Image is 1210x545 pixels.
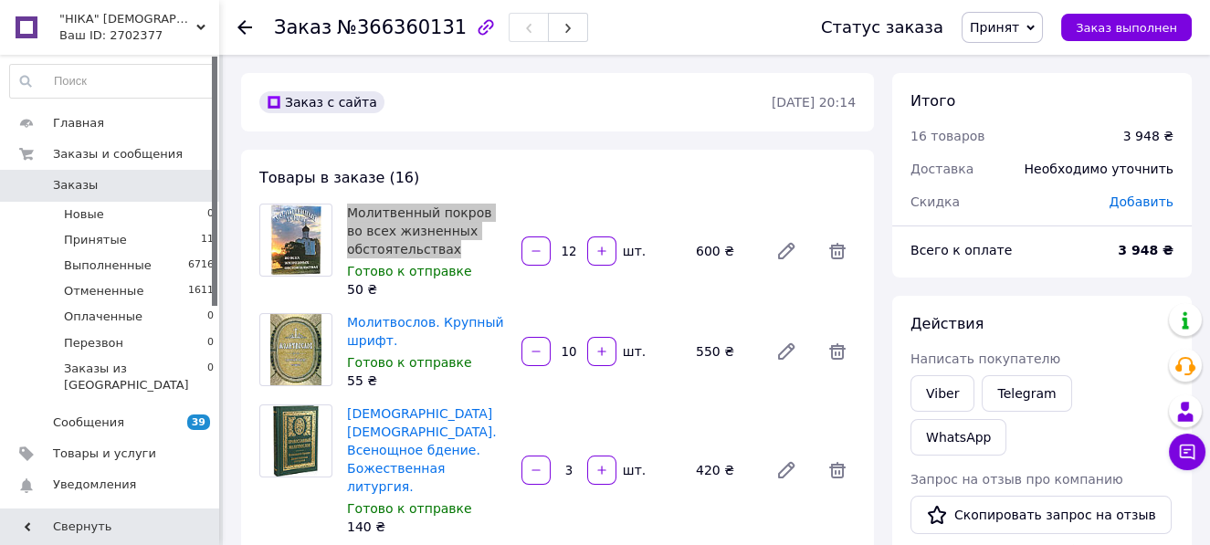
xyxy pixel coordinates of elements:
a: Редактировать [768,333,805,370]
span: Главная [53,115,104,131]
span: 0 [207,309,214,325]
img: Православный молитвослов. Всенощное бдение. Божественная литургия. [273,405,319,477]
div: 420 ₴ [689,457,761,483]
button: Чат с покупателем [1169,434,1205,470]
input: Поиск [10,65,215,98]
span: Товары и услуги [53,445,156,462]
div: Вернуться назад [237,18,252,37]
span: Итого [910,92,955,110]
div: шт. [618,242,647,260]
img: Молитвослов. Крупный шрифт. [270,314,322,385]
span: Заказы [53,177,98,194]
span: Выполненные [64,257,152,274]
span: Написать покупателю [910,351,1060,366]
div: Необходимо уточнить [1014,149,1184,189]
span: Заказы и сообщения [53,146,183,162]
span: Удалить [819,452,856,488]
span: 6716 [188,257,214,274]
span: 11 [201,232,214,248]
span: Добавить [1110,194,1173,209]
div: 140 ₴ [347,518,507,536]
span: Отмененные [64,283,143,299]
a: Редактировать [768,233,805,269]
span: 39 [187,414,210,430]
div: 600 ₴ [689,238,761,264]
div: Заказ с сайта [259,91,384,113]
span: 1611 [188,283,214,299]
span: Принятые [64,232,127,248]
div: шт. [618,461,647,479]
div: 50 ₴ [347,280,507,299]
div: Статус заказа [821,18,943,37]
span: Доставка [910,162,973,176]
span: Готово к отправке [347,501,472,516]
button: Скопировать запрос на отзыв [910,496,1172,534]
span: Готово к отправке [347,264,472,278]
div: шт. [618,342,647,361]
span: 0 [207,206,214,223]
a: Telegram [982,375,1071,412]
span: Оплаченные [64,309,142,325]
span: Заказы из [GEOGRAPHIC_DATA] [64,361,207,393]
span: №366360131 [337,16,467,38]
a: Viber [910,375,974,412]
a: Молитвослов. Крупный шрифт. [347,315,504,348]
div: 3 948 ₴ [1123,127,1173,145]
a: WhatsApp [910,419,1006,456]
span: Готово к отправке [347,355,472,370]
span: Скидка [910,194,960,209]
span: Принят [970,20,1019,35]
span: "НІКА" ПРАВОСЛАВНИЙ ІНТЕРНЕТ-МАГАЗИН [59,11,196,27]
span: Всего к оплате [910,243,1012,257]
span: Действия [910,315,984,332]
span: Новые [64,206,104,223]
span: Уведомления [53,477,136,493]
span: Заказ выполнен [1076,21,1177,35]
span: Товары в заказе (16) [259,169,419,186]
button: Заказ выполнен [1061,14,1192,41]
span: 0 [207,335,214,351]
b: 3 948 ₴ [1118,243,1173,257]
div: Ваш ID: 2702377 [59,27,219,44]
span: Запрос на отзыв про компанию [910,472,1123,487]
div: 55 ₴ [347,372,507,390]
time: [DATE] 20:14 [772,95,856,110]
span: Заказ [274,16,331,38]
a: [DEMOGRAPHIC_DATA] [DEMOGRAPHIC_DATA]. Всенощное бдение. Божественная литургия. [347,406,497,494]
span: Перезвон [64,335,123,351]
span: Удалить [819,333,856,370]
div: 550 ₴ [689,339,761,364]
a: Молитвенный покров во всех жизненных обстоятельствах [347,205,492,257]
span: Сообщения [53,414,124,431]
span: Удалить [819,233,856,269]
img: Молитвенный покров во всех жизненных обстоятельствах [270,204,321,276]
span: 16 товаров [910,129,985,143]
span: 0 [207,361,214,393]
a: Редактировать [768,452,805,488]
